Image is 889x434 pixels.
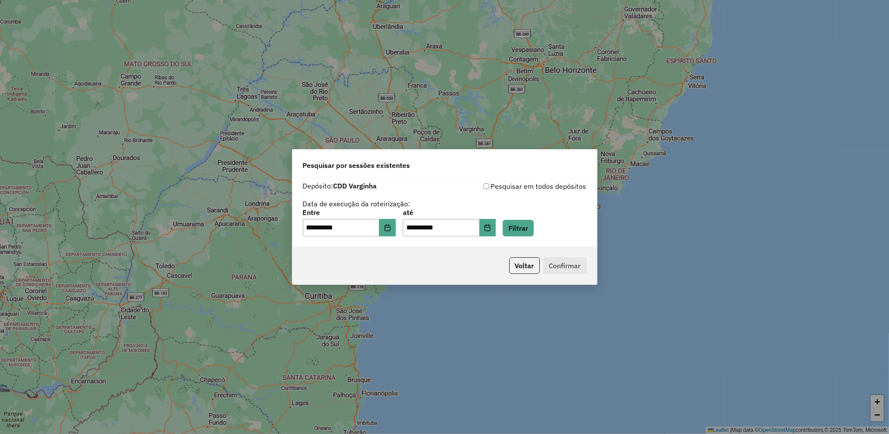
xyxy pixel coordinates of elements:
button: Voltar [509,257,540,274]
span: Pesquisar por sessões existentes [303,160,410,171]
strong: CDD Varginha [333,181,377,190]
label: Depósito: [303,181,377,191]
label: Entre [303,207,396,218]
label: Data de execução da roteirização: [303,198,411,209]
button: Choose Date [379,219,396,236]
div: Pesquisar em todos depósitos [445,181,587,191]
button: Choose Date [480,219,496,236]
button: Filtrar [503,220,534,236]
label: até [403,207,496,218]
